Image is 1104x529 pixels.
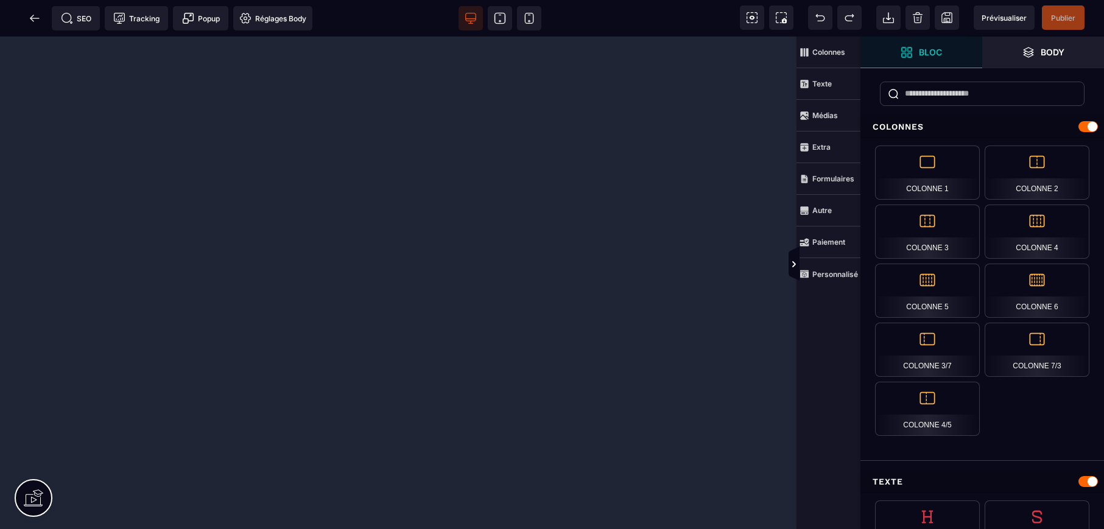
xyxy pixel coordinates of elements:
div: Colonnes [860,116,1104,138]
span: Autre [796,195,860,226]
div: Colonne 6 [985,264,1089,318]
span: Capture d'écran [769,5,793,30]
span: Formulaires [796,163,860,195]
span: Aperçu [974,5,1035,30]
div: Texte [860,471,1104,493]
div: Colonne 1 [875,145,980,200]
span: Colonnes [796,37,860,68]
strong: Personnalisé [812,270,858,279]
span: Tracking [113,12,160,24]
span: Enregistrer le contenu [1042,5,1085,30]
span: Afficher les vues [860,247,873,283]
div: Colonne 3/7 [875,323,980,377]
span: Voir mobile [517,6,541,30]
div: Colonne 4/5 [875,382,980,436]
span: SEO [61,12,91,24]
span: Voir les composants [740,5,764,30]
div: Colonne 3 [875,205,980,259]
span: Favicon [233,6,312,30]
span: Extra [796,131,860,163]
span: Métadata SEO [52,6,100,30]
span: Texte [796,68,860,100]
span: Réglages Body [239,12,306,24]
span: Nettoyage [905,5,930,30]
span: Importer [876,5,901,30]
span: Défaire [808,5,832,30]
strong: Body [1041,47,1064,57]
span: Créer une alerte modale [173,6,228,30]
span: Enregistrer [935,5,959,30]
strong: Bloc [919,47,942,57]
strong: Extra [812,142,831,152]
div: Colonne 2 [985,145,1089,200]
div: Colonne 4 [985,205,1089,259]
strong: Médias [812,111,838,120]
strong: Colonnes [812,47,845,57]
div: Colonne 5 [875,264,980,318]
span: Popup [182,12,220,24]
span: Prévisualiser [982,13,1027,23]
strong: Formulaires [812,174,854,183]
span: Publier [1051,13,1075,23]
strong: Paiement [812,237,845,247]
span: Voir bureau [459,6,483,30]
strong: Autre [812,206,832,215]
span: Personnalisé [796,258,860,290]
span: Paiement [796,226,860,258]
span: Médias [796,100,860,131]
span: Code de suivi [105,6,168,30]
span: Ouvrir les calques [982,37,1104,68]
span: Retour [23,6,47,30]
strong: Texte [812,79,832,88]
span: Rétablir [837,5,862,30]
div: Colonne 7/3 [985,323,1089,377]
span: Voir tablette [488,6,512,30]
span: Ouvrir les blocs [860,37,982,68]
